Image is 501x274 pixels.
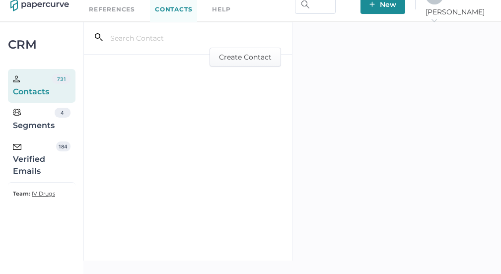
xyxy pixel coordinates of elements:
button: Create Contact [210,48,281,67]
span: Create Contact [219,48,272,66]
a: Create Contact [210,52,281,61]
div: Segments [13,108,55,132]
img: search.bf03fe8b.svg [301,0,309,8]
img: person.20a629c4.svg [13,75,20,82]
a: References [89,4,135,15]
img: segments.b9481e3d.svg [13,108,21,116]
div: 731 [52,74,71,84]
div: Verified Emails [13,141,56,177]
img: email-icon-black.c777dcea.svg [13,144,21,150]
span: [PERSON_NAME] [426,7,491,25]
a: Team: IV Drugs [13,188,55,200]
input: Search Contact [103,29,233,48]
div: 4 [55,108,71,118]
i: search_left [95,33,103,41]
i: arrow_right [430,17,437,24]
div: Contacts [13,74,52,98]
img: plus-white.e19ec114.svg [369,1,375,7]
div: 184 [56,141,71,151]
div: help [212,4,230,15]
span: IV Drugs [32,190,55,197]
div: CRM [8,40,75,49]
